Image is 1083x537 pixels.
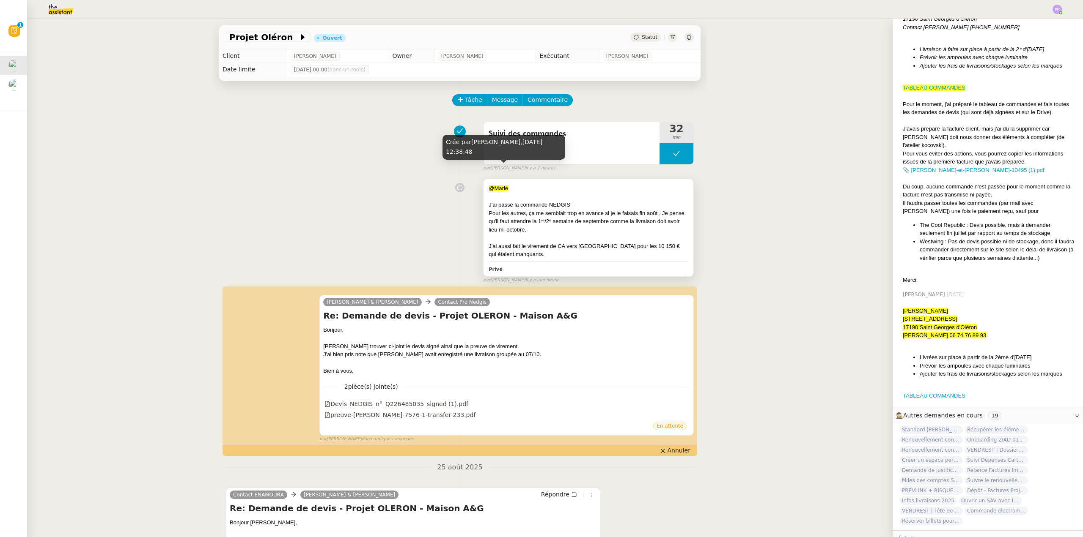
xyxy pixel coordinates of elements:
span: [PERSON_NAME] 06 74 76 89 93 [903,332,986,338]
nz-tag: 19 [988,412,1001,420]
div: Il faudra passer toutes les commandes (par mail avec [PERSON_NAME]) une fois le paiement reçu, sa... [903,199,1076,215]
span: 🕵️ [896,412,1005,419]
div: J'ai bien pris note que [PERSON_NAME] avait enregistré une livraison groupée au 07/10. [323,350,690,359]
td: Exécutant [536,49,599,63]
span: Créer un espace personnel sur SYLAé [899,456,963,464]
span: [DATE] [947,291,966,298]
span: Tâche [465,95,482,105]
span: Suivre le renouvellement produit Trimble [965,476,1028,485]
button: Commentaire [522,94,573,106]
a: TABLEAU COMMANDES [903,393,965,399]
span: [PERSON_NAME] [903,291,947,298]
a: Contact Pro Nedgis [434,298,490,306]
div: Ouvert [322,35,342,41]
button: Tâche [452,94,487,106]
div: Devis_NEDGIS_n°_Q226485035_signed (1).pdf [324,399,468,409]
span: PREVLINK + RISQUES PROFESSIONNELS [899,486,963,495]
a: 📎 [PERSON_NAME]-et-[PERSON_NAME]-10495 (1).pdf [903,167,1045,173]
span: 2 [338,382,404,392]
li: Prévoir les ampoules avec chaque luminaires [920,362,1076,370]
span: Statut [642,34,657,40]
span: VENDREST | Dossiers Drive - SCI Gabrielle [965,446,1028,454]
p: 1 [19,22,22,30]
div: J'ai passé la commande NEDGIS [489,201,688,209]
span: Récupérer les éléments sociaux - [DATE] [965,425,1028,434]
span: Renouvellement contrat [PERSON_NAME] [899,446,963,454]
span: Onboarding ZIAD 01/09 [965,436,1028,444]
span: Commande électroménagers Boulanger - PROJET OLERON [965,507,1028,515]
span: Message [492,95,518,105]
div: J'ai aussi fait le virement de CA vers [GEOGRAPHIC_DATA] pour les 10 150 € qui étaient manquants. [489,242,688,259]
div: Du coup, aucune commande n'est passée pour le moment comme la facture n'est pas transmise ni payée. [903,183,1076,199]
span: dans quelques secondes [362,436,414,443]
span: Renouvellement contrat Opale STOCCO [899,436,963,444]
span: 32 [660,124,693,134]
span: il y a une heure [525,277,558,284]
li: Ajouter les frais de livraisons/stockages selon les marques [920,370,1076,378]
span: Autres demandes en cours [903,412,983,419]
div: Pour les autres, ça me semblait trop en avance si je le faisais fin août . Je pense qu'il faut at... [489,209,688,234]
li: The Cool Republic : Devis possible, mais à demander seulement fin juillet par rapport au temps de... [920,221,1076,237]
li: Livrées sur place à partir de la 2ème d'[DATE] [920,353,1076,362]
button: Répondre [538,490,580,499]
small: [PERSON_NAME] [319,436,414,443]
button: Message [487,94,523,106]
span: [DATE] 00:00 [294,65,366,74]
div: Pour le moment, j'ai préparé le tableau de commandes et fais toutes les demandes de devis (qui so... [903,100,1076,117]
span: Relance Factures Impayées - [DATE] [965,466,1028,474]
span: par [483,165,490,172]
button: Annuler [657,446,694,455]
a: TABLEAU COMMANDES [903,85,965,91]
span: 25 août 2025 [430,462,489,473]
li: Westwing : Pas de devis possible ni de stockage, donc il faudra commander directement sur le site... [920,237,1076,262]
td: Owner [389,49,434,63]
span: Standard [PERSON_NAME] [899,425,963,434]
span: Annuler [668,446,690,455]
div: J'avais préparé la facture client, mais j'ai dû la supprimer car [PERSON_NAME] doit nous donner d... [903,125,1076,150]
span: [PERSON_NAME] [606,52,649,60]
span: [PERSON_NAME] [903,308,948,314]
span: Miles des comptes Skywards et Flying Blue [899,476,963,485]
span: Demande de justificatifs Pennylane - [DATE] [899,466,963,474]
span: [PERSON_NAME] [441,52,484,60]
span: VENDREST | Tête de lit et housse LA REDOUTE [899,507,963,515]
td: Date limite [219,63,287,76]
span: par [483,277,490,284]
span: @Marie [489,185,508,191]
span: Infos livraisons 2025 [899,496,957,505]
img: users%2FfjlNmCTkLiVoA3HQjY3GA5JXGxb2%2Favatar%2Fstarofservice_97480retdsc0392.png [8,60,20,71]
td: Client [219,49,287,63]
span: Répondre [541,490,569,499]
div: Pour vous éviter des actions, vous pourrez copier les informations issues de la première facture ... [903,150,1076,166]
h4: Re: Demande de devis - Projet OLERON - Maison A&G [230,502,596,514]
a: [PERSON_NAME] & [PERSON_NAME] [300,491,399,499]
img: svg [1053,5,1062,14]
small: [PERSON_NAME] [483,165,555,172]
span: [PERSON_NAME] [294,52,336,60]
span: En attente [657,423,683,429]
span: Ouvrir un SAV avec IKEA [959,496,1022,505]
div: preuve-[PERSON_NAME]-7576-1-transfer-233.pdf [324,410,476,420]
span: Réserver billets pour [GEOGRAPHIC_DATA] [899,517,963,525]
b: Privé [489,267,502,272]
span: pièce(s) jointe(s) [348,383,398,390]
span: (dans un mois) [327,67,366,73]
nz-badge-sup: 1 [17,22,23,28]
span: min [660,134,693,141]
span: [STREET_ADDRESS] [903,316,957,322]
span: Projet Oléron [229,33,299,41]
em: Ajouter les frais de livraisons/stockages selon les marques [920,63,1062,69]
span: Commentaire [528,95,568,105]
em: Livraison à faire sur place à partir de la 2ᵉ d'[DATE] [920,46,1044,52]
span: Suivi des commandes [489,128,654,140]
span: 17190 Saint Georges d'Oléron [903,324,977,330]
span: par [319,436,327,443]
em: 17190 Saint Georges d'Oléron [903,16,977,22]
a: Contact ENAMOURA [230,491,287,499]
div: [PERSON_NAME] trouver ci-joint le devis signé ainsi que la preuve de virement. [323,342,690,351]
em: Contact [PERSON_NAME] [PHONE_NUMBER] [903,24,1020,30]
small: [PERSON_NAME] [483,277,558,284]
div: 🕵️Autres demandes en cours 19 [893,407,1083,424]
div: Bonjour, [323,326,690,334]
div: Merci, [903,276,1076,284]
